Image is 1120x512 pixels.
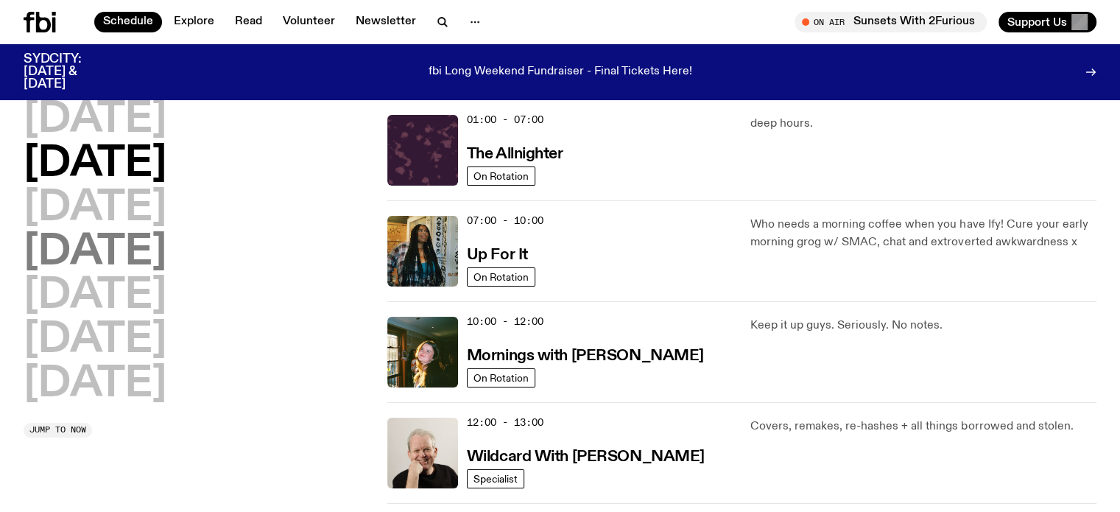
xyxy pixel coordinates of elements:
[1007,15,1067,29] span: Support Us
[999,12,1096,32] button: Support Us
[473,272,529,283] span: On Rotation
[750,216,1096,251] p: Who needs a morning coffee when you have Ify! Cure your early morning grog w/ SMAC, chat and extr...
[24,53,118,91] h3: SYDCITY: [DATE] & [DATE]
[467,415,543,429] span: 12:00 - 13:00
[750,115,1096,133] p: deep hours.
[795,12,987,32] button: On AirSunsets With 2Furious
[473,474,518,485] span: Specialist
[467,469,524,488] a: Specialist
[467,368,535,387] a: On Rotation
[473,171,529,182] span: On Rotation
[429,66,692,79] p: fbi Long Weekend Fundraiser - Final Tickets Here!
[473,373,529,384] span: On Rotation
[467,248,528,263] h3: Up For It
[467,147,563,162] h3: The Allnighter
[24,364,166,405] button: [DATE]
[467,166,535,186] a: On Rotation
[347,12,425,32] a: Newsletter
[387,418,458,488] img: Stuart is smiling charmingly, wearing a black t-shirt against a stark white background.
[24,276,166,317] button: [DATE]
[467,214,543,228] span: 07:00 - 10:00
[29,426,86,434] span: Jump to now
[467,346,704,364] a: Mornings with [PERSON_NAME]
[467,245,528,263] a: Up For It
[24,144,166,185] button: [DATE]
[467,144,563,162] a: The Allnighter
[467,113,543,127] span: 01:00 - 07:00
[467,315,543,329] span: 10:00 - 12:00
[226,12,271,32] a: Read
[24,320,166,361] button: [DATE]
[467,348,704,364] h3: Mornings with [PERSON_NAME]
[24,99,166,141] button: [DATE]
[94,12,162,32] a: Schedule
[387,317,458,387] img: Freya smiles coyly as she poses for the image.
[750,317,1096,334] p: Keep it up guys. Seriously. No notes.
[467,449,705,465] h3: Wildcard With [PERSON_NAME]
[387,216,458,287] img: Ify - a Brown Skin girl with black braided twists, looking up to the side with her tongue stickin...
[750,418,1096,435] p: Covers, remakes, re-hashes + all things borrowed and stolen.
[24,423,92,438] button: Jump to now
[467,446,705,465] a: Wildcard With [PERSON_NAME]
[24,188,166,229] button: [DATE]
[24,232,166,273] button: [DATE]
[467,267,535,287] a: On Rotation
[274,12,344,32] a: Volunteer
[165,12,223,32] a: Explore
